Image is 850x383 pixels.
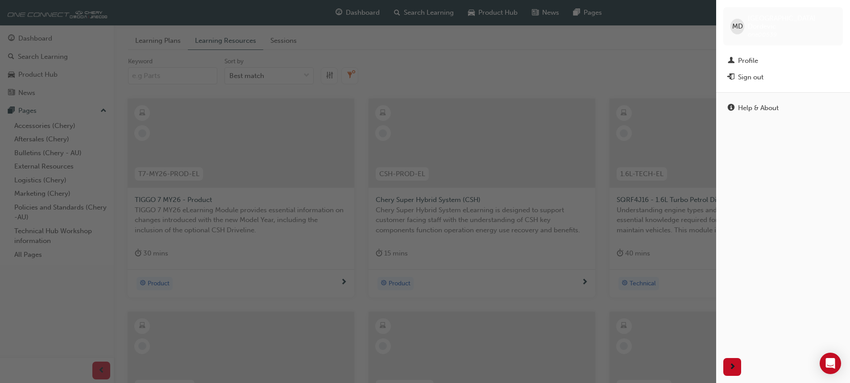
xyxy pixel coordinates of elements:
span: man-icon [728,57,734,65]
a: Profile [723,53,843,69]
div: Sign out [738,72,763,82]
span: next-icon [729,362,736,373]
a: Help & About [723,100,843,116]
div: Profile [738,56,758,66]
span: exit-icon [728,74,734,82]
span: MD [732,21,743,32]
div: Open Intercom Messenger [820,353,841,374]
span: [GEOGRAPHIC_DATA] Dordevic [748,14,836,30]
div: Help & About [738,103,779,113]
span: info-icon [728,104,734,112]
span: one00539 [748,31,777,38]
button: Sign out [723,69,843,86]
